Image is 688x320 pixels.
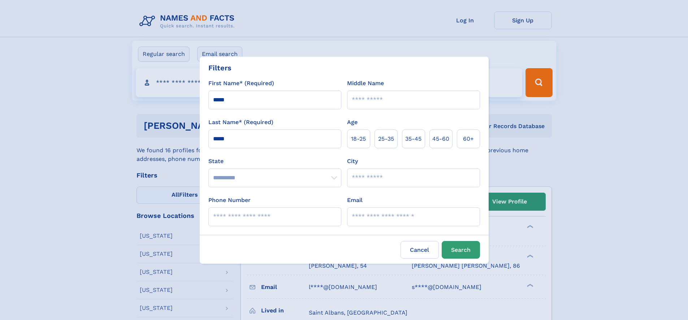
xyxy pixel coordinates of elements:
[208,157,341,166] label: State
[401,241,439,259] label: Cancel
[208,62,232,73] div: Filters
[442,241,480,259] button: Search
[347,79,384,88] label: Middle Name
[351,135,366,143] span: 18‑25
[463,135,474,143] span: 60+
[208,196,251,205] label: Phone Number
[347,157,358,166] label: City
[208,118,273,127] label: Last Name* (Required)
[405,135,421,143] span: 35‑45
[378,135,394,143] span: 25‑35
[347,118,358,127] label: Age
[347,196,363,205] label: Email
[432,135,449,143] span: 45‑60
[208,79,274,88] label: First Name* (Required)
